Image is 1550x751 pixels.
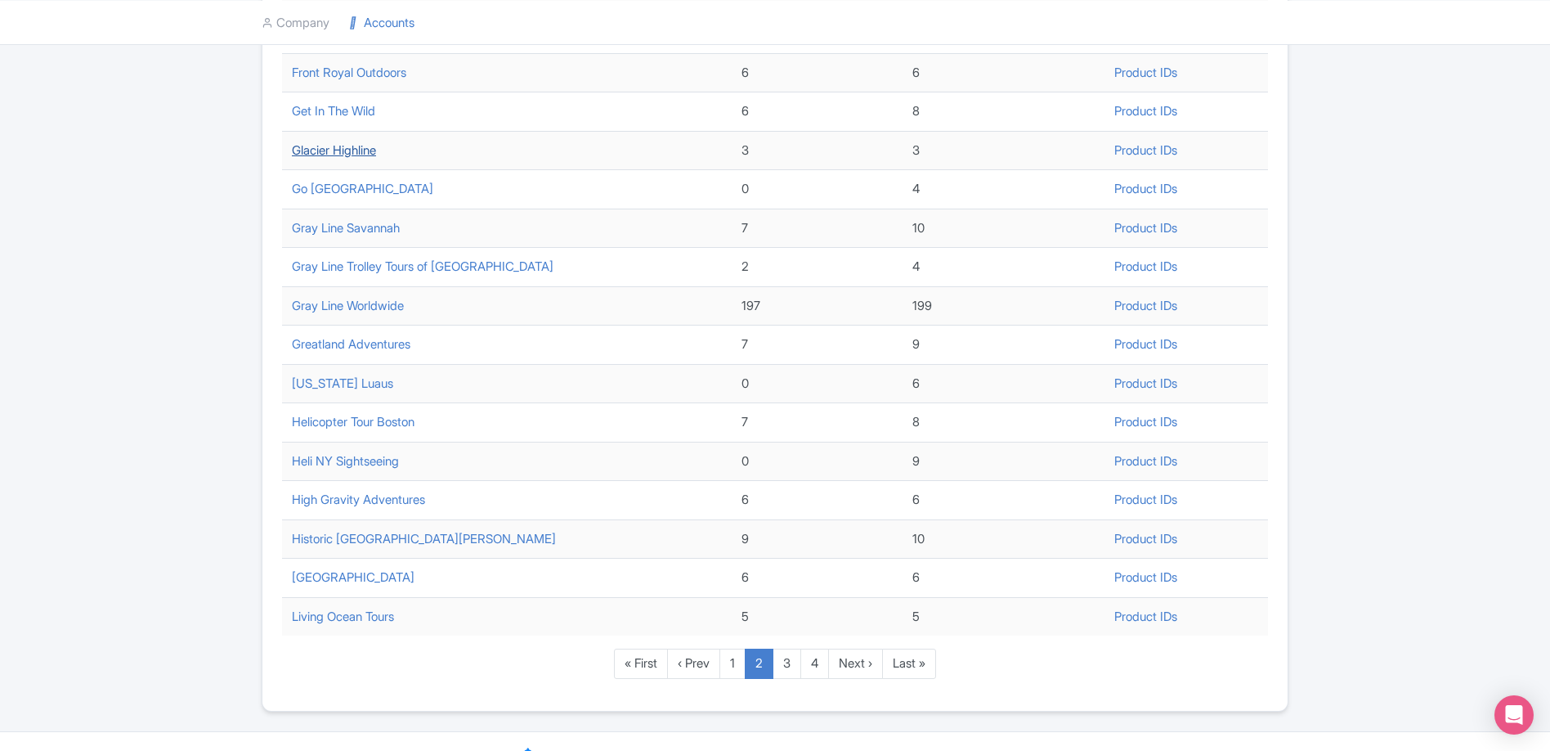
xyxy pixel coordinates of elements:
td: 0 [732,364,903,403]
a: Product IDs [1114,414,1177,429]
td: 199 [903,286,1104,326]
a: 4 [800,649,829,679]
td: 6 [732,92,903,132]
td: 9 [903,326,1104,365]
a: Product IDs [1114,531,1177,546]
td: 10 [903,209,1104,248]
td: 10 [903,519,1104,559]
td: 8 [903,92,1104,132]
td: 2 [732,248,903,287]
a: Product IDs [1114,336,1177,352]
a: Gray Line Savannah [292,220,400,236]
a: 1 [719,649,746,679]
a: Product IDs [1114,142,1177,158]
a: Last » [882,649,936,679]
a: [US_STATE] Luaus [292,375,393,391]
td: 7 [732,209,903,248]
td: 5 [732,597,903,636]
a: Front Royal Outdoors [292,65,406,80]
td: 7 [732,326,903,365]
td: 3 [732,131,903,170]
a: Product IDs [1114,181,1177,196]
td: 6 [903,559,1104,598]
td: 4 [903,170,1104,209]
a: Heli NY Sightseeing [292,453,399,469]
a: Product IDs [1114,65,1177,80]
a: Product IDs [1114,492,1177,507]
td: 7 [732,403,903,443]
td: 6 [732,53,903,92]
a: High Gravity Adventures [292,492,425,507]
a: Product IDs [1114,569,1177,585]
a: Gray Line Worldwide [292,298,404,313]
td: 0 [732,442,903,481]
a: [GEOGRAPHIC_DATA] [292,569,414,585]
a: Product IDs [1114,220,1177,236]
td: 4 [903,248,1104,287]
a: 2 [745,649,773,679]
a: Go [GEOGRAPHIC_DATA] [292,181,433,196]
td: 0 [732,170,903,209]
a: « First [614,649,668,679]
div: Open Intercom Messenger [1494,695,1534,735]
a: ‹ Prev [667,649,720,679]
td: 3 [903,131,1104,170]
a: Product IDs [1114,103,1177,119]
td: 6 [903,364,1104,403]
a: Glacier Highline [292,142,376,158]
a: Product IDs [1114,298,1177,313]
a: Gray Line Trolley Tours of [GEOGRAPHIC_DATA] [292,259,553,274]
a: Product IDs [1114,609,1177,624]
a: Helicopter Tour Boston [292,414,414,429]
a: Product IDs [1114,259,1177,274]
td: 8 [903,403,1104,443]
a: Living Ocean Tours [292,609,394,624]
td: 6 [732,481,903,520]
td: 9 [903,442,1104,481]
td: 197 [732,286,903,326]
a: Greatland Adventures [292,336,410,352]
td: 6 [903,481,1104,520]
a: 3 [773,649,801,679]
a: Product IDs [1114,375,1177,391]
a: Product IDs [1114,453,1177,469]
a: Next › [828,649,883,679]
td: 6 [903,53,1104,92]
td: 9 [732,519,903,559]
a: Historic [GEOGRAPHIC_DATA][PERSON_NAME] [292,531,556,546]
td: 5 [903,597,1104,636]
a: Get In The Wild [292,103,375,119]
td: 6 [732,559,903,598]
